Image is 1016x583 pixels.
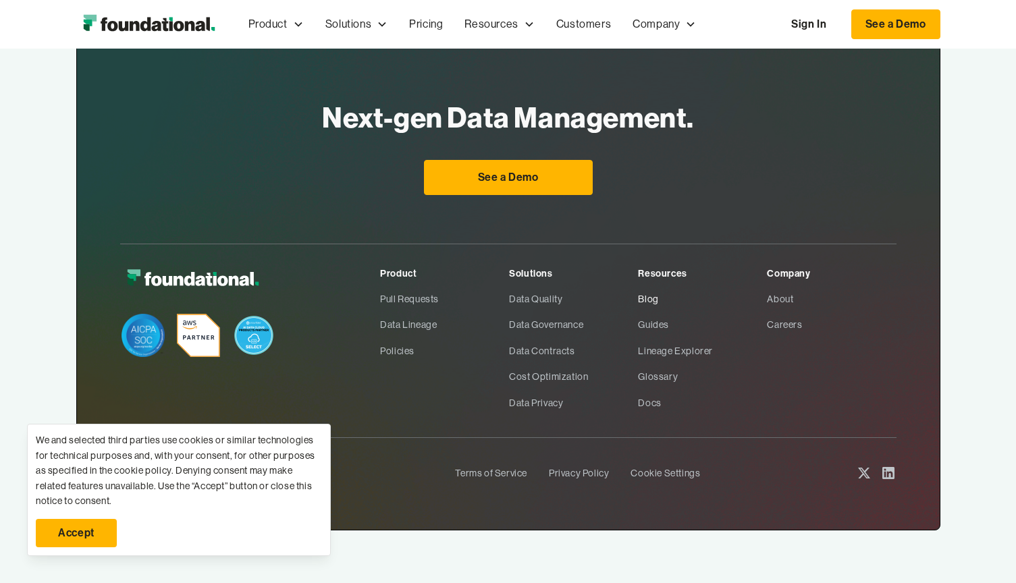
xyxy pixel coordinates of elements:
div: Product [238,2,315,47]
a: Terms of Service [455,460,527,486]
a: home [76,11,221,38]
div: Company [767,266,896,281]
div: Product [248,16,288,33]
iframe: Chat Widget [773,426,1016,583]
a: Pricing [398,2,454,47]
a: Policies [380,338,509,364]
a: Docs [638,390,767,416]
div: Company [622,2,707,47]
a: Guides [638,312,767,337]
div: Solutions [315,2,398,47]
a: Data Quality [509,286,638,312]
a: Privacy Policy [549,460,609,486]
div: Company [633,16,680,33]
a: Blog [638,286,767,312]
a: Lineage Explorer [638,338,767,364]
a: Data Privacy [509,390,638,416]
img: Foundational Logo [76,11,221,38]
div: Resources [464,16,518,33]
div: Solutions [325,16,371,33]
div: We and selected third parties use cookies or similar technologies for technical purposes and, wit... [36,433,322,508]
img: Foundational Logo White [120,266,265,292]
h2: Next-gen Data Management. [322,96,694,138]
a: About [767,286,896,312]
div: Solutions [509,266,638,281]
img: SOC Badge [122,314,165,357]
a: Customers [545,2,622,47]
a: Glossary [638,364,767,389]
a: Data Contracts [509,338,638,364]
a: Careers [767,312,896,337]
a: See a Demo [424,160,593,195]
a: Accept [36,519,117,547]
div: Resources [638,266,767,281]
a: See a Demo [851,9,940,39]
a: Cost Optimization [509,364,638,389]
a: Cookie Settings [631,460,700,486]
a: Sign In [778,10,840,38]
a: Data Lineage [380,312,509,337]
div: Resources [454,2,545,47]
div: Product [380,266,509,281]
a: Pull Requests [380,286,509,312]
a: Data Governance [509,312,638,337]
